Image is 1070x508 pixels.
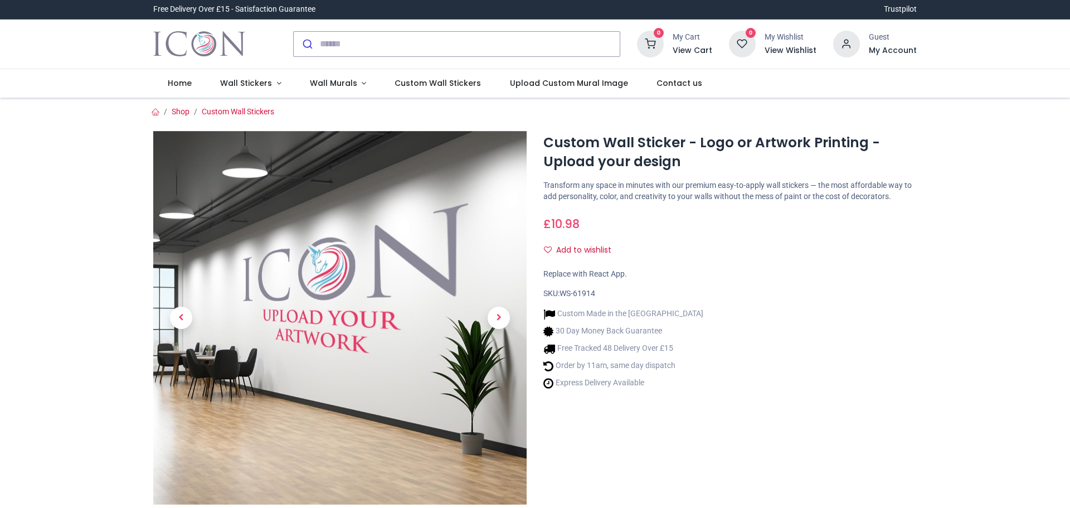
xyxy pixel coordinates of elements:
li: Express Delivery Available [543,378,703,389]
sup: 0 [654,28,664,38]
a: Trustpilot [884,4,917,15]
a: Next [471,187,527,448]
span: Contact us [656,78,702,89]
a: My Account [869,45,917,56]
span: Custom Wall Stickers [395,78,481,89]
button: Submit [294,32,320,56]
div: Guest [869,32,917,43]
sup: 0 [746,28,756,38]
div: Free Delivery Over £15 - Satisfaction Guarantee [153,4,315,15]
div: Replace with React App. [543,269,917,280]
img: Icon Wall Stickers [153,28,245,60]
span: Upload Custom Mural Image [510,78,628,89]
a: 0 [637,38,664,47]
h1: Custom Wall Sticker - Logo or Artwork Printing - Upload your design [543,133,917,172]
li: Free Tracked 48 Delivery Over £15 [543,343,703,355]
a: Shop [172,107,189,116]
span: WS-61914 [560,289,595,298]
button: Add to wishlistAdd to wishlist [543,241,621,260]
div: SKU: [543,288,917,299]
a: Wall Murals [295,69,381,98]
div: My Wishlist [765,32,816,43]
a: Custom Wall Stickers [202,107,274,116]
i: Add to wishlist [544,246,552,254]
a: Wall Stickers [206,69,295,98]
span: Wall Stickers [220,78,272,89]
a: Previous [153,187,209,448]
span: £ [543,216,580,232]
div: My Cart [673,32,712,43]
a: View Wishlist [765,45,816,56]
a: Logo of Icon Wall Stickers [153,28,245,60]
span: Next [488,307,510,329]
a: View Cart [673,45,712,56]
li: Order by 11am, same day dispatch [543,360,703,372]
a: 0 [729,38,756,47]
img: Custom Wall Sticker - Logo or Artwork Printing - Upload your design [153,131,527,505]
span: 10.98 [551,216,580,232]
li: Custom Made in the [GEOGRAPHIC_DATA] [543,308,703,320]
p: Transform any space in minutes with our premium easy-to-apply wall stickers — the most affordable... [543,180,917,202]
li: 30 Day Money Back Guarantee [543,326,703,337]
span: Home [168,78,192,89]
span: Previous [170,307,192,329]
span: Wall Murals [310,78,357,89]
